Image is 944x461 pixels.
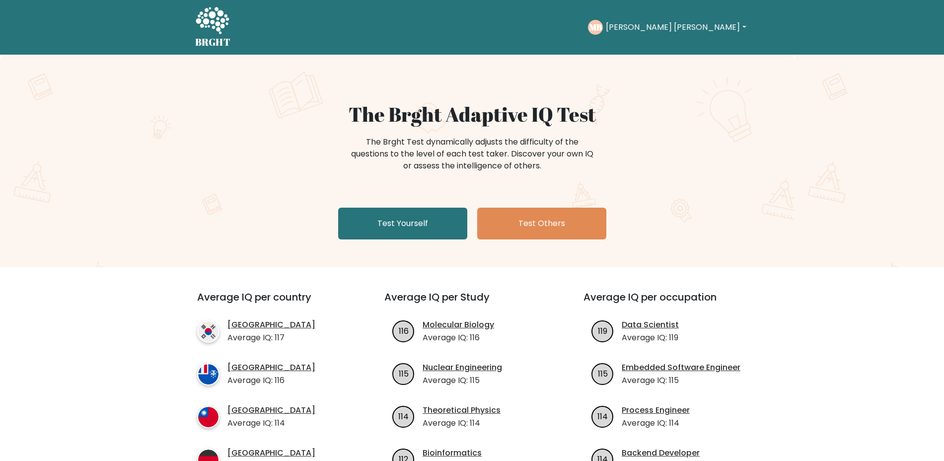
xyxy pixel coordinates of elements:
[227,319,315,331] a: [GEOGRAPHIC_DATA]
[423,332,494,344] p: Average IQ: 116
[384,291,560,315] h3: Average IQ per Study
[230,102,715,126] h1: The Brght Adaptive IQ Test
[622,447,700,459] a: Backend Developer
[603,21,749,34] button: [PERSON_NAME] [PERSON_NAME]
[622,375,740,386] p: Average IQ: 115
[197,291,349,315] h3: Average IQ per country
[348,136,596,172] div: The Brght Test dynamically adjusts the difficulty of the questions to the level of each test take...
[477,208,606,239] a: Test Others
[195,4,231,51] a: BRGHT
[423,375,502,386] p: Average IQ: 115
[227,362,315,374] a: [GEOGRAPHIC_DATA]
[622,362,740,374] a: Embedded Software Engineer
[197,406,219,428] img: country
[423,404,501,416] a: Theoretical Physics
[622,417,690,429] p: Average IQ: 114
[227,332,315,344] p: Average IQ: 117
[597,410,608,422] text: 114
[195,36,231,48] h5: BRGHT
[598,368,608,379] text: 115
[423,319,494,331] a: Molecular Biology
[423,447,482,459] a: Bioinformatics
[227,404,315,416] a: [GEOGRAPHIC_DATA]
[227,417,315,429] p: Average IQ: 114
[423,362,502,374] a: Nuclear Engineering
[589,21,602,33] text: MB
[197,363,219,385] img: country
[338,208,467,239] a: Test Yourself
[622,404,690,416] a: Process Engineer
[227,375,315,386] p: Average IQ: 116
[598,325,607,336] text: 119
[398,410,409,422] text: 114
[423,417,501,429] p: Average IQ: 114
[227,447,315,459] a: [GEOGRAPHIC_DATA]
[197,320,219,343] img: country
[622,319,679,331] a: Data Scientist
[399,368,409,379] text: 115
[399,325,409,336] text: 116
[622,332,679,344] p: Average IQ: 119
[583,291,759,315] h3: Average IQ per occupation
